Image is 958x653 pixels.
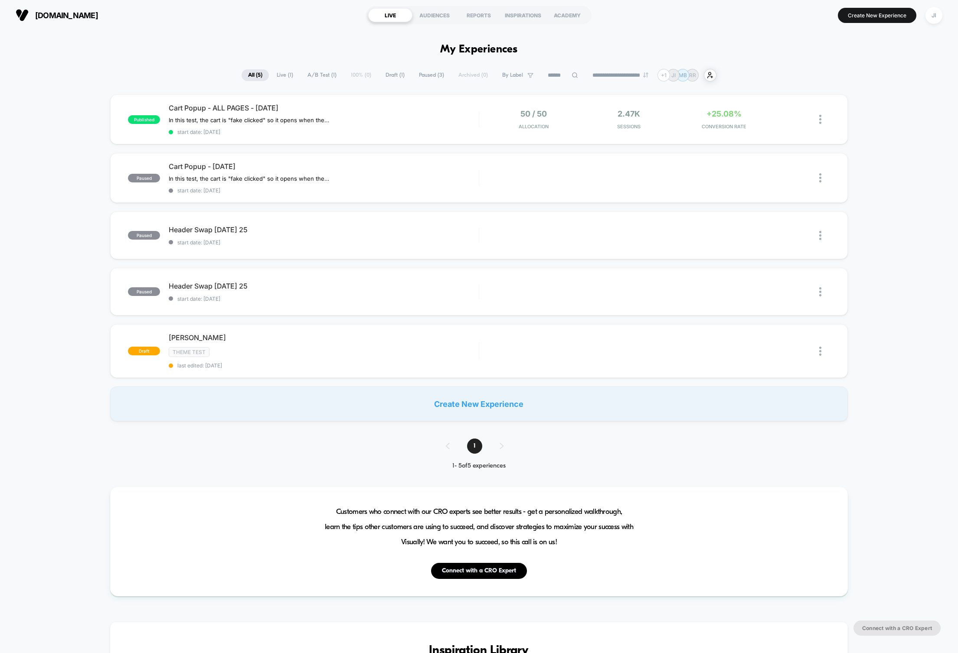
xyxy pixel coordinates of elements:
[519,123,549,130] span: Allocation
[379,69,411,81] span: Draft ( 1 )
[925,7,942,24] div: JI
[169,129,479,135] span: start date: [DATE]
[467,439,482,454] span: 1
[819,231,821,240] img: close
[437,462,521,470] div: 1 - 5 of 5 experiences
[426,260,452,268] input: Volume
[242,69,269,81] span: All ( 5 )
[689,72,696,78] p: RR
[169,282,479,290] span: Header Swap [DATE] 25
[819,115,821,124] img: close
[679,123,770,130] span: CONVERSION RATE
[440,43,518,56] h1: My Experiences
[110,387,848,421] div: Create New Experience
[819,173,821,182] img: close
[234,127,255,148] button: Play, NEW DEMO 2025-VEED.mp4
[169,162,479,171] span: Cart Popup - [DATE]
[853,621,941,636] button: Connect with a CRO Expert
[671,72,676,78] p: JI
[4,257,18,270] button: Play, NEW DEMO 2025-VEED.mp4
[169,362,479,369] span: last edited: [DATE]
[502,72,523,78] span: By Label
[169,187,479,194] span: start date: [DATE]
[169,104,479,112] span: Cart Popup - ALL PAGES - [DATE]
[679,72,687,78] p: MB
[431,563,527,579] button: Connect with a CRO Expert
[13,8,101,22] button: [DOMAIN_NAME]
[412,8,457,22] div: AUDIENCES
[128,231,160,240] span: paused
[7,245,484,253] input: Seek
[819,347,821,356] img: close
[457,8,501,22] div: REPORTS
[169,225,479,234] span: Header Swap [DATE] 25
[545,8,589,22] div: ACADEMY
[301,69,343,81] span: A/B Test ( 1 )
[706,109,742,118] span: +25.08%
[368,8,412,22] div: LIVE
[270,69,300,81] span: Live ( 1 )
[819,287,821,296] img: close
[128,115,160,124] span: published
[618,109,640,118] span: 2.47k
[35,11,98,20] span: [DOMAIN_NAME]
[838,8,916,23] button: Create New Experience
[412,69,451,81] span: Paused ( 3 )
[169,333,479,342] span: [PERSON_NAME]
[169,347,209,357] span: Theme Test
[501,8,545,22] div: INSPIRATIONS
[643,72,648,78] img: end
[169,175,330,182] span: In this test, the cart is "fake clicked" so it opens when the page is loaded and customer has ite...
[520,109,547,118] span: 50 / 50
[583,123,674,130] span: Sessions
[325,504,633,550] span: Customers who connect with our CRO experts see better results - get a personalized walkthrough, l...
[923,6,945,24] button: JI
[169,239,479,246] span: start date: [DATE]
[128,287,160,296] span: paused
[169,117,330,123] span: In this test, the cart is "fake clicked" so it opens when the page is loaded and customer has ite...
[128,174,160,182] span: paused
[16,9,29,22] img: Visually logo
[386,259,409,268] div: Duration
[169,296,479,302] span: start date: [DATE]
[657,69,670,81] div: + 1
[128,347,160,355] span: draft
[365,259,385,268] div: Current time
